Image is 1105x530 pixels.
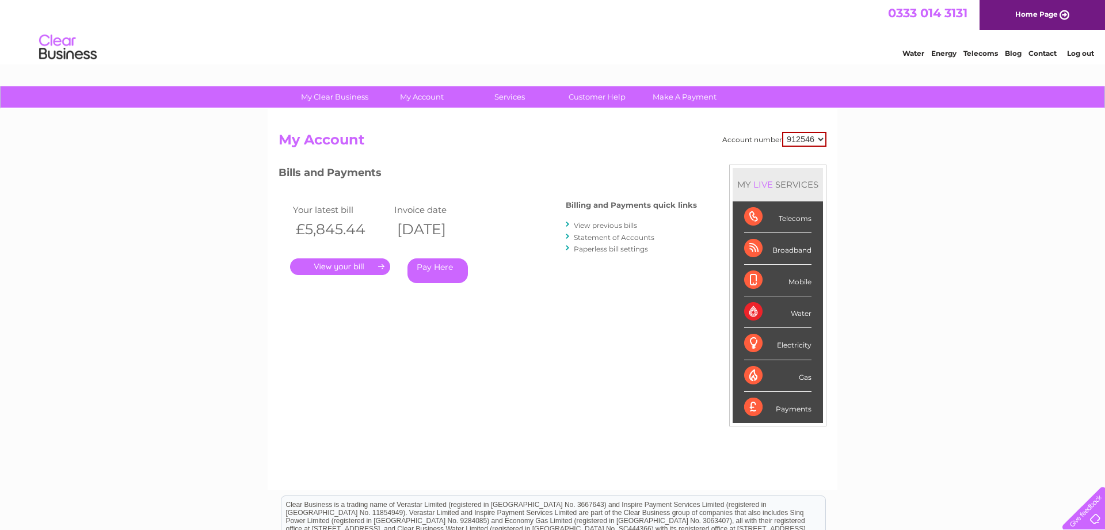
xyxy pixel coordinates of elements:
[391,218,493,241] th: [DATE]
[462,86,557,108] a: Services
[574,233,654,242] a: Statement of Accounts
[902,49,924,58] a: Water
[290,218,391,241] th: £5,845.44
[744,328,811,360] div: Electricity
[287,86,382,108] a: My Clear Business
[39,30,97,65] img: logo.png
[744,360,811,392] div: Gas
[1028,49,1057,58] a: Contact
[744,265,811,296] div: Mobile
[279,132,826,154] h2: My Account
[290,258,390,275] a: .
[1067,49,1094,58] a: Log out
[290,202,391,218] td: Your latest bill
[888,6,967,20] a: 0333 014 3131
[566,201,697,209] h4: Billing and Payments quick links
[281,6,825,56] div: Clear Business is a trading name of Verastar Limited (registered in [GEOGRAPHIC_DATA] No. 3667643...
[744,296,811,328] div: Water
[391,202,493,218] td: Invoice date
[550,86,645,108] a: Customer Help
[931,49,957,58] a: Energy
[744,392,811,423] div: Payments
[574,245,648,253] a: Paperless bill settings
[375,86,470,108] a: My Account
[733,168,823,201] div: MY SERVICES
[751,179,775,190] div: LIVE
[963,49,998,58] a: Telecoms
[722,132,826,147] div: Account number
[744,201,811,233] div: Telecoms
[279,165,697,185] h3: Bills and Payments
[637,86,732,108] a: Make A Payment
[1005,49,1022,58] a: Blog
[574,221,637,230] a: View previous bills
[407,258,468,283] a: Pay Here
[744,233,811,265] div: Broadband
